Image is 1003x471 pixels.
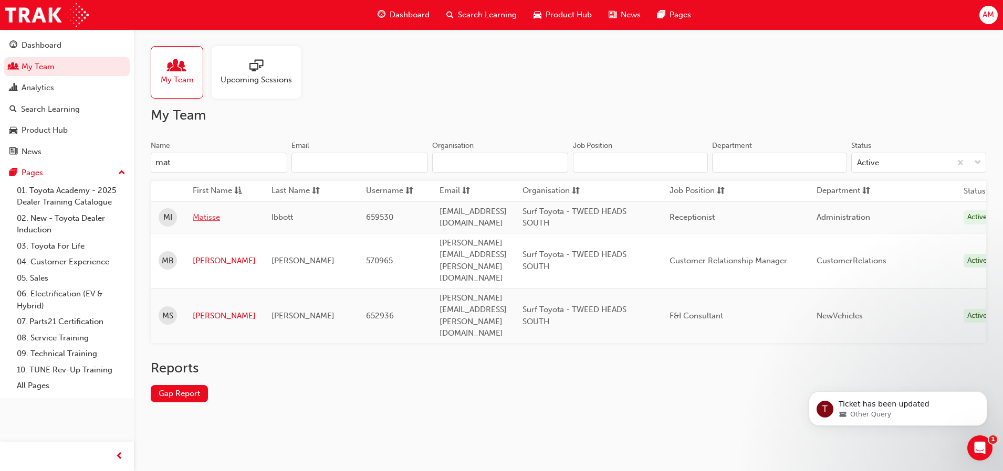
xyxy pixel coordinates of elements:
[4,142,130,162] a: News
[221,74,292,86] span: Upcoming Sessions
[13,254,130,270] a: 04. Customer Experience
[162,310,173,322] span: MS
[446,8,454,22] span: search-icon
[405,185,413,198] span: sorting-icon
[974,156,981,170] span: down-icon
[151,46,212,99] a: My Team
[462,185,470,198] span: sorting-icon
[458,9,517,21] span: Search Learning
[621,9,641,21] span: News
[162,354,188,361] span: Tickets
[116,450,123,463] span: prev-icon
[11,157,199,207] div: Profile image for TrakOther QueryWe need more informationTrak•[DATE]
[87,354,123,361] span: Messages
[9,83,17,93] span: chart-icon
[9,41,17,50] span: guage-icon
[22,82,54,94] div: Analytics
[21,103,80,115] div: Search Learning
[964,309,991,323] div: Active
[534,8,541,22] span: car-icon
[21,110,189,128] p: How can we help?
[9,168,17,178] span: pages-icon
[670,256,787,265] span: Customer Relationship Manager
[440,185,460,198] span: Email
[22,296,175,307] div: We typically reply in a few hours
[600,4,649,26] a: news-iconNews
[271,256,335,265] span: [PERSON_NAME]
[151,141,170,151] div: Name
[440,207,507,228] span: [EMAIL_ADDRESS][DOMAIN_NAME]
[9,126,17,135] span: car-icon
[151,153,287,173] input: Name
[193,185,232,198] span: First Name
[4,100,130,119] a: Search Learning
[712,141,752,151] div: Department
[291,153,428,173] input: Email
[13,330,130,346] a: 08. Service Training
[22,39,61,51] div: Dashboard
[523,185,570,198] span: Organisation
[9,147,17,157] span: news-icon
[11,234,199,265] div: Other Query#5278 • Waiting on you
[573,153,708,173] input: Job Position
[64,187,93,198] div: • [DATE]
[440,185,497,198] button: Emailsorting-icon
[712,153,847,173] input: Department
[657,8,665,22] span: pages-icon
[817,185,874,198] button: Departmentsorting-icon
[162,255,174,267] span: MB
[291,141,309,151] div: Email
[4,36,130,55] a: Dashboard
[366,256,393,265] span: 570965
[9,62,17,72] span: people-icon
[851,141,871,151] div: Status
[181,17,200,36] div: Close
[989,435,997,444] span: 1
[193,185,250,198] button: First Nameasc-icon
[22,150,189,161] div: Recent message
[47,177,158,186] span: We need more information
[151,107,986,124] h2: My Team
[817,256,886,265] span: CustomerRelations
[523,207,626,228] span: Surf Toyota - TWEED HEADS SOUTH
[47,187,62,198] div: Trak
[967,435,992,461] iframe: Intercom live chat
[11,141,200,207] div: Recent messageProfile image for TrakOther QueryWe need more informationTrak•[DATE]
[440,238,507,283] span: [PERSON_NAME][EMAIL_ADDRESS][PERSON_NAME][DOMAIN_NAME]
[390,9,430,21] span: Dashboard
[13,378,130,394] a: All Pages
[857,157,879,169] div: Active
[193,255,256,267] a: [PERSON_NAME]
[312,185,320,198] span: sorting-icon
[163,211,172,223] span: MI
[440,293,507,338] span: [PERSON_NAME][EMAIL_ADDRESS][PERSON_NAME][DOMAIN_NAME]
[249,59,263,74] span: sessionType_ONLINE_URL-icon
[21,74,189,110] p: Hi [PERSON_NAME] 👋
[13,362,130,378] a: 10. TUNE Rev-Up Training
[11,276,200,316] div: Send us a messageWe typically reply in a few hours
[523,305,626,326] span: Surf Toyota - TWEED HEADS SOUTH
[4,57,130,77] a: My Team
[670,185,715,198] span: Job Position
[5,3,89,27] a: Trak
[4,163,130,183] button: Pages
[140,327,210,369] button: Tickets
[143,17,164,38] div: Profile image for Trak
[369,4,438,26] a: guage-iconDashboard
[161,74,194,86] span: My Team
[13,210,130,238] a: 02. New - Toyota Dealer Induction
[47,250,176,261] div: #5278 • Waiting on you
[13,270,130,286] a: 05. Sales
[523,250,626,271] span: Surf Toyota - TWEED HEADS SOUTH
[983,9,994,21] span: AM
[151,385,208,402] a: Gap Report
[193,211,256,223] a: Matisse
[979,6,998,24] button: AM
[22,167,43,179] div: Pages
[717,185,725,198] span: sorting-icon
[70,327,140,369] button: Messages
